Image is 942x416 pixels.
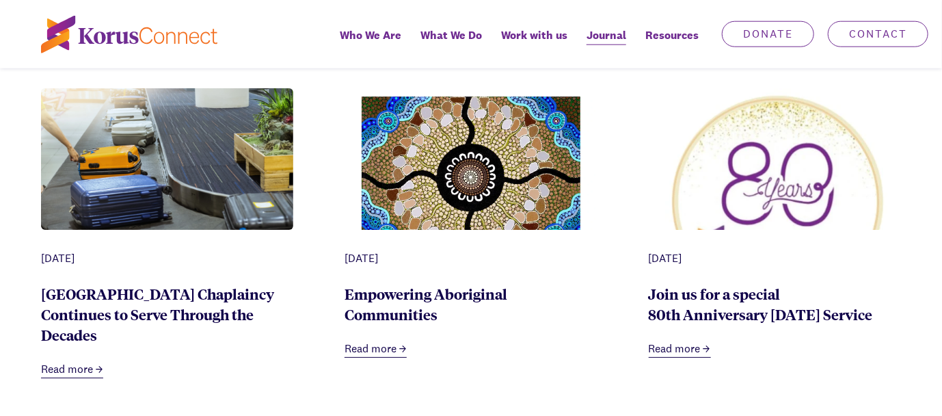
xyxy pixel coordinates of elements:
a: Read more [649,341,711,358]
a: Join us for a special 80th Anniversary [DATE] Service [649,284,873,324]
span: What We Do [420,25,482,45]
a: Contact [828,21,928,47]
div: [DATE] [345,250,597,267]
a: Read more [41,361,103,378]
span: Work with us [501,25,567,45]
a: Work with us [492,19,577,68]
div: Resources [636,19,708,68]
img: 97b792b3-de50-44a6-b980-08c720c16376_airport%2B%252843%2529.png [41,88,293,231]
a: Journal [577,19,636,68]
span: Who We Are [340,25,401,45]
a: Who We Are [330,19,411,68]
a: Read more [345,341,407,358]
div: [DATE] [41,250,293,267]
a: [GEOGRAPHIC_DATA] Chaplaincy Continues to Serve Through the Decades [41,284,274,344]
img: aNCt9p5xUNkB076t_Meeting-Place-Leah-Brideson-SIG-A4.webp [345,88,597,268]
img: korus-connect%2Fc5177985-88d5-491d-9cd7-4a1febad1357_logo.svg [41,16,217,53]
a: What We Do [411,19,492,68]
span: Journal [587,25,626,45]
a: Empowering Aboriginal Communities [345,284,507,324]
div: [DATE] [649,250,901,267]
a: Donate [722,21,814,47]
img: aK-6SWGNHVfTOY1R_80thlogowgoldframe.jpg [649,88,901,313]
